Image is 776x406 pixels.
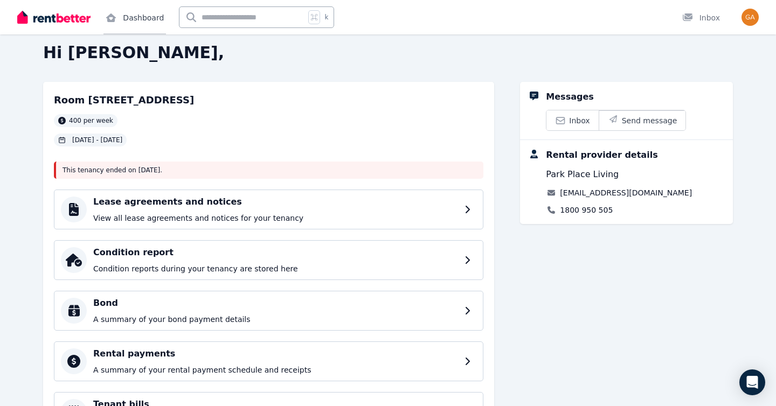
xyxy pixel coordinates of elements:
[72,136,122,144] span: [DATE] - [DATE]
[93,347,458,360] h4: Rental payments
[93,314,458,325] p: A summary of your bond payment details
[17,9,91,25] img: RentBetter
[93,297,458,310] h4: Bond
[560,187,692,198] a: [EMAIL_ADDRESS][DOMAIN_NAME]
[599,110,686,130] button: Send message
[569,115,590,126] span: Inbox
[93,213,458,223] p: View all lease agreements and notices for your tenancy
[324,13,328,22] span: k
[93,246,458,259] h4: Condition report
[69,116,113,125] span: 400 per week
[682,12,720,23] div: Inbox
[622,115,677,126] span: Send message
[742,9,759,26] img: Gabin Vernon
[93,195,458,208] h4: Lease agreements and notices
[546,90,593,103] div: Messages
[546,110,598,130] a: Inbox
[93,365,458,375] p: A summary of your rental payment schedule and receipts
[54,93,194,108] h2: Room [STREET_ADDRESS]
[546,168,619,181] span: Park Place Living
[739,369,765,395] div: Open Intercom Messenger
[54,162,483,179] div: This tenancy ended on [DATE] .
[560,205,613,215] a: 1800 950 505
[93,263,458,274] p: Condition reports during your tenancy are stored here
[43,43,733,62] h2: Hi [PERSON_NAME],
[546,149,657,162] div: Rental provider details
